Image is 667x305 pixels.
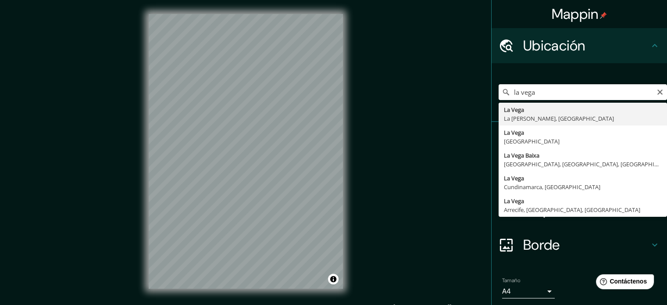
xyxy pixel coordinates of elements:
font: La Vega [504,197,524,205]
div: Disposición [492,192,667,227]
font: Mappin [552,5,599,23]
button: Claro [656,87,663,96]
font: [GEOGRAPHIC_DATA] [504,137,560,145]
font: La [PERSON_NAME], [GEOGRAPHIC_DATA] [504,115,614,122]
iframe: Lanzador de widgets de ayuda [589,271,657,295]
font: Cundinamarca, [GEOGRAPHIC_DATA] [504,183,600,191]
img: pin-icon.png [600,12,607,19]
font: Arrecife, [GEOGRAPHIC_DATA], [GEOGRAPHIC_DATA] [504,206,640,214]
input: Elige tu ciudad o zona [499,84,667,100]
div: Borde [492,227,667,262]
div: Estilo [492,157,667,192]
button: Activar o desactivar atribución [328,274,339,284]
font: La Vega Baixa [504,151,539,159]
div: Ubicación [492,28,667,63]
div: Patas [492,122,667,157]
canvas: Mapa [149,14,343,289]
font: La Vega [504,129,524,136]
div: A4 [502,284,555,298]
font: La Vega [504,106,524,114]
font: La Vega [504,174,524,182]
font: Ubicación [523,36,585,55]
font: Borde [523,236,560,254]
font: Tamaño [502,277,520,284]
font: A4 [502,287,511,296]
